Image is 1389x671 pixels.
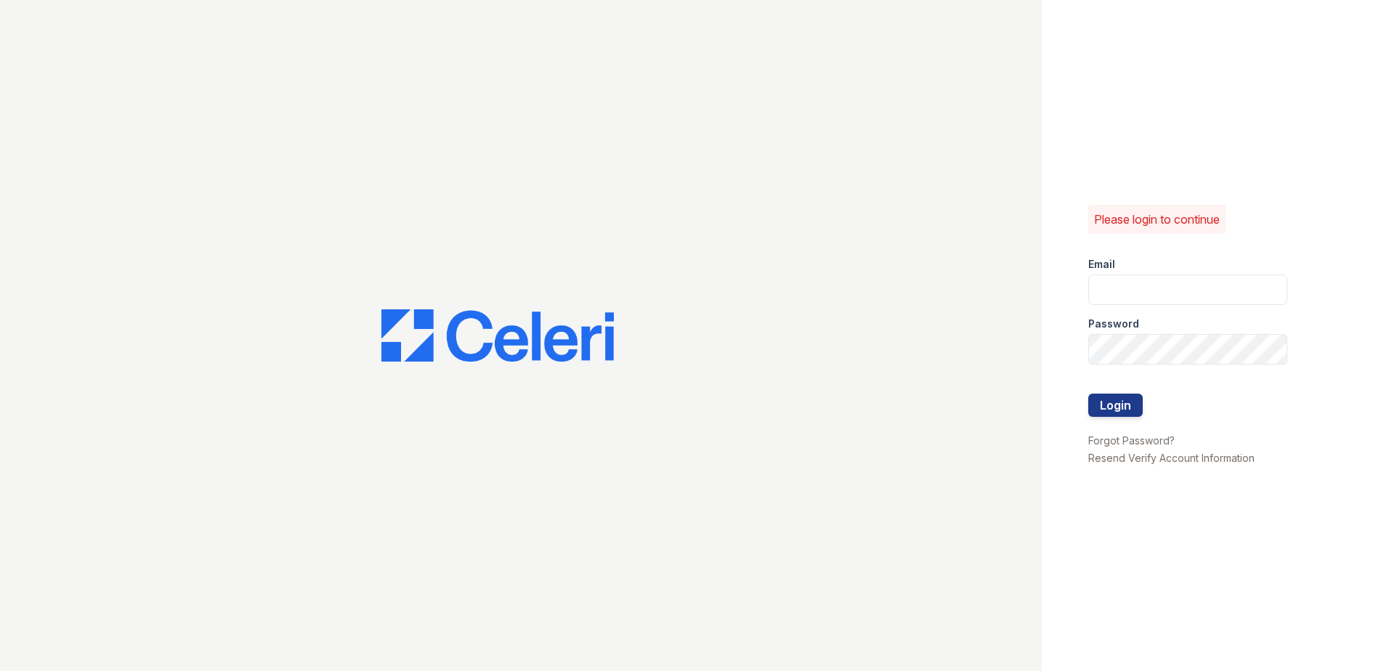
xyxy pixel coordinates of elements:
button: Login [1088,394,1143,417]
p: Please login to continue [1094,211,1220,228]
label: Email [1088,257,1115,272]
label: Password [1088,317,1139,331]
img: CE_Logo_Blue-a8612792a0a2168367f1c8372b55b34899dd931a85d93a1a3d3e32e68fde9ad4.png [381,309,614,362]
a: Forgot Password? [1088,434,1175,447]
a: Resend Verify Account Information [1088,452,1255,464]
